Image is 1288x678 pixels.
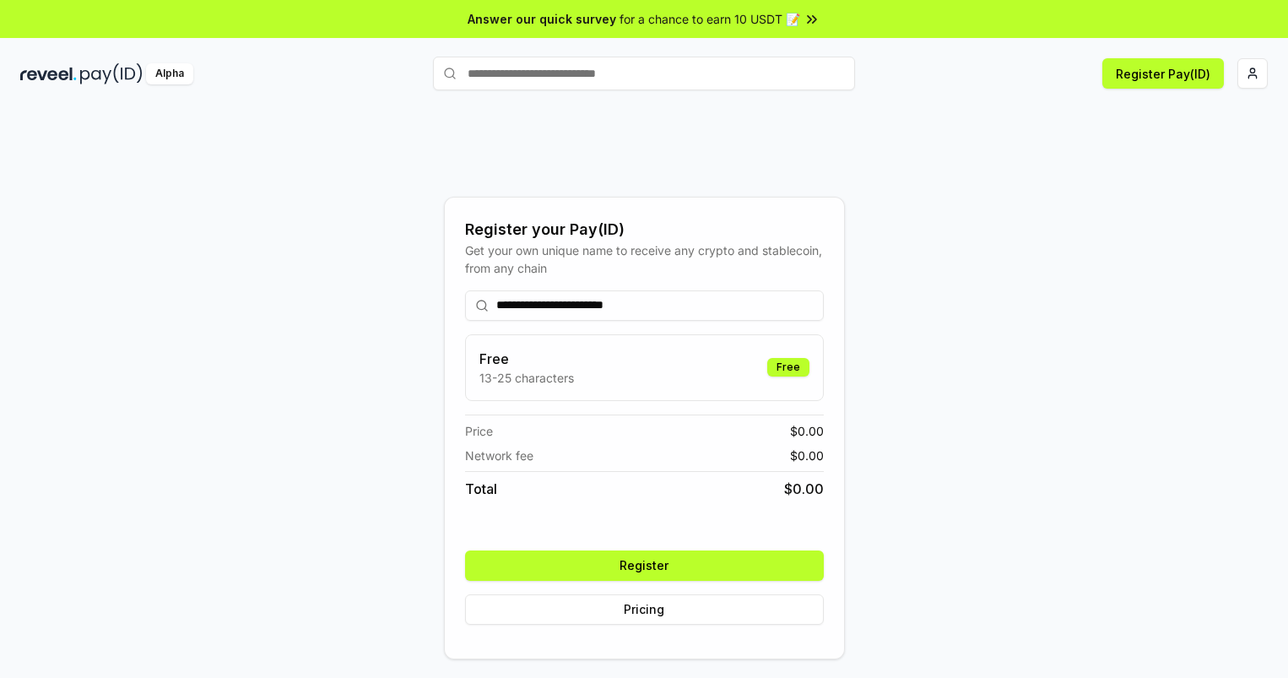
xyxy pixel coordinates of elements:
[465,551,824,581] button: Register
[767,358,809,377] div: Free
[790,447,824,464] span: $ 0.00
[465,218,824,241] div: Register your Pay(ID)
[146,63,193,84] div: Alpha
[465,241,824,277] div: Get your own unique name to receive any crypto and stablecoin, from any chain
[620,10,800,28] span: for a chance to earn 10 USDT 📝
[479,349,574,369] h3: Free
[465,594,824,625] button: Pricing
[465,447,533,464] span: Network fee
[465,422,493,440] span: Price
[465,479,497,499] span: Total
[20,63,77,84] img: reveel_dark
[784,479,824,499] span: $ 0.00
[790,422,824,440] span: $ 0.00
[80,63,143,84] img: pay_id
[468,10,616,28] span: Answer our quick survey
[479,369,574,387] p: 13-25 characters
[1102,58,1224,89] button: Register Pay(ID)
